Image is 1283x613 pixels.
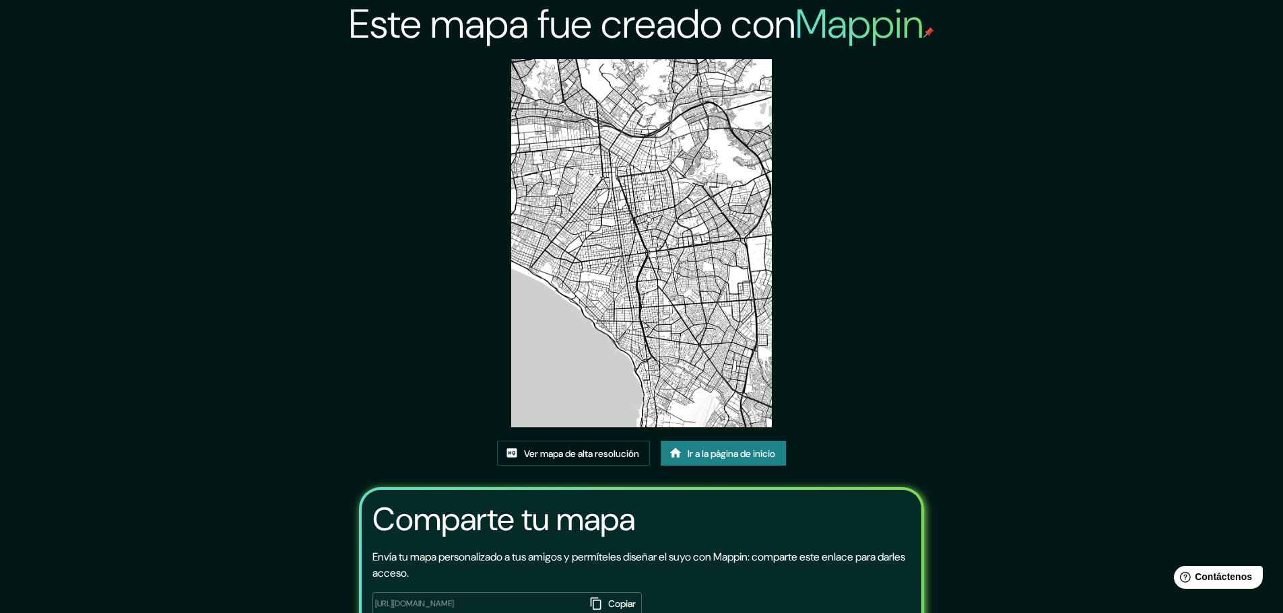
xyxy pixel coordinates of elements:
[524,447,639,460] font: Ver mapa de alta resolución
[511,59,771,427] img: created-map
[688,447,775,460] font: Ir a la página de inicio
[372,550,905,580] font: Envía tu mapa personalizado a tus amigos y permíteles diseñar el suyo con Mappin: comparte este e...
[372,498,635,540] font: Comparte tu mapa
[497,441,650,466] a: Ver mapa de alta resolución
[608,598,636,610] font: Copiar
[923,27,934,38] img: pin de mapeo
[661,441,786,466] a: Ir a la página de inicio
[1163,561,1268,598] iframe: Lanzador de widgets de ayuda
